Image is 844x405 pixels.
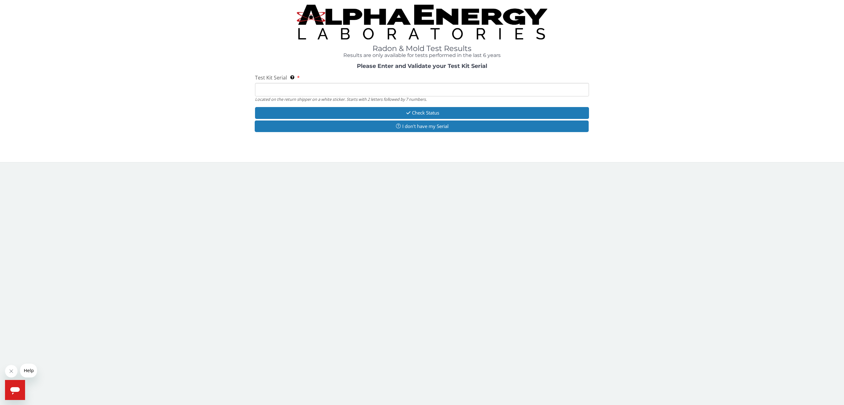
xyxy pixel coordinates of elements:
h1: Radon & Mold Test Results [255,44,589,53]
strong: Please Enter and Validate your Test Kit Serial [357,63,487,69]
button: Check Status [255,107,589,119]
iframe: Message from company [20,364,37,377]
button: I don't have my Serial [255,120,589,132]
img: TightCrop.jpg [297,5,547,39]
h4: Results are only available for tests performed in the last 6 years [255,53,589,58]
span: Test Kit Serial [255,74,287,81]
iframe: Close message [5,365,18,377]
iframe: Button to launch messaging window [5,380,25,400]
div: Located on the return shipper on a white sticker. Starts with 2 letters followed by 7 numbers. [255,96,589,102]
